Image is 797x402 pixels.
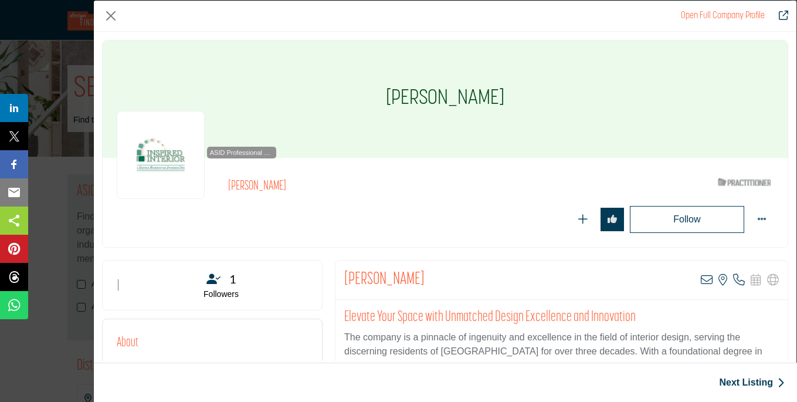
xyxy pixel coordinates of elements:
[209,148,274,158] span: ASID Professional Practitioner
[344,309,779,326] h2: Elevate Your Space with Unmatched Design Excellence and Innovation
[344,269,425,290] h2: Amy McAtee
[771,9,788,23] a: Redirect to amy-mcatee
[750,208,774,231] button: More Options
[135,289,307,300] p: Followers
[681,11,765,21] a: Redirect to amy-mcatee
[718,175,771,190] img: ASID Qualified Practitioners
[228,179,551,194] h2: [PERSON_NAME]
[102,7,120,25] button: Close
[117,333,138,353] h2: About
[719,376,785,390] a: Next Listing
[630,206,744,233] button: Redirect to login
[229,270,236,288] span: 1
[386,40,504,158] h1: [PERSON_NAME]
[601,208,624,231] button: Redirect to login page
[571,208,595,231] button: Redirect to login page
[117,111,205,199] img: amy-mcatee logo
